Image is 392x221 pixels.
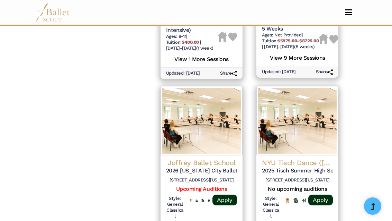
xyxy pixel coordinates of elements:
h6: [STREET_ADDRESS][US_STATE] [166,177,237,183]
img: In Person [208,199,210,202]
span: [DATE]-[DATE] (1 week) [166,45,213,51]
h5: Session 1 (1-Week Intensive) [166,19,218,34]
h6: | | [262,32,319,50]
h6: Style: General Classical [262,196,280,219]
span: Tuition: [262,38,319,43]
h5: 2025 Tisch Summer High School Dance Program [262,167,333,175]
h5: View 9 More Sessions [262,53,333,62]
img: Heart [329,35,338,44]
h5: View 1 More Sessions [166,54,237,63]
b: $5975.00-$8725.00 [277,38,319,43]
img: Offers Scholarship [293,198,298,203]
a: Upcoming Auditions [176,186,227,192]
img: Offers Scholarship [201,199,204,202]
h6: Share [316,69,333,75]
img: Heart [228,33,237,41]
h6: Updated: [DATE] [262,69,296,75]
h6: Style: General Classical [166,196,184,219]
h4: NYU Tisch Dance ([US_STATE][GEOGRAPHIC_DATA]) [262,158,333,167]
h6: | | [166,34,218,51]
h5: 5 Weeks [262,25,319,33]
img: Logo [161,86,243,155]
img: Offers Financial Aid [195,199,198,202]
img: National [189,199,192,202]
img: Housing Unavailable [319,34,328,44]
h5: No upcoming auditions [262,186,333,193]
h6: [STREET_ADDRESS][US_STATE] [262,177,333,183]
span: Tuition: [166,40,200,45]
a: Apply [308,195,333,205]
span: Ages: Not Provided [262,32,301,37]
img: In Person [302,198,307,203]
button: Toggle navigation [340,9,357,16]
h6: Updated: [DATE] [166,70,200,76]
b: $400.00 [182,40,199,45]
span: [DATE]-[DATE] (5 weeks) [264,44,314,49]
span: Ages: 8-11 [166,34,186,39]
a: Apply [212,195,237,205]
img: Housing Unavailable [218,32,227,42]
img: National [285,198,290,204]
h5: 2026 [US_STATE] City Ballet Intensive [166,167,237,175]
h6: Share [220,70,237,76]
img: Logo [256,86,338,155]
h4: Joffrey Ballet School [166,158,237,167]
